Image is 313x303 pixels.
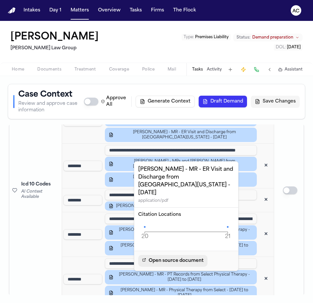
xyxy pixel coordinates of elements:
button: Edit matter name [10,31,99,43]
span: Home [12,67,24,72]
div: application/pdf [138,198,234,203]
span: Premises Liability [195,35,229,39]
span: Police [142,67,155,72]
button: The Flock [171,5,199,16]
button: Assistant [278,67,303,72]
span: Icd 10 Codes [21,181,51,188]
button: Generate Context [136,96,195,107]
button: [PERSON_NAME] - Internal Case Notes - 1.2023 to 8.2025 [105,201,232,211]
button: Overview [95,5,123,16]
button: Day 1 [47,5,64,16]
button: Edit DOL: 2025-08-11 [274,44,303,51]
span: Status: [237,35,250,40]
span: Demand preparation [252,35,293,40]
button: Remove code [260,229,272,240]
span: Coverage [109,67,129,72]
span: Treatment [74,67,96,72]
div: AI Context Available [21,189,57,199]
button: Change status from Demand preparation [233,34,303,41]
button: Remove code [260,194,272,206]
button: Edit Type: Premises Liability [182,34,231,40]
span: Documents [37,67,61,72]
button: Make a Call [252,65,261,74]
button: [PERSON_NAME] - MR - Physical Therapy from Select - [DATE] to [DATE] [105,241,257,255]
h4: [PERSON_NAME] - MR - ER Visit and Discharge from [GEOGRAPHIC_DATA][US_STATE] - [DATE] [138,166,234,197]
h2: [PERSON_NAME] Law Group [10,44,101,52]
button: [PERSON_NAME] - MR - Physical Therapy from Select - [DATE] to [DATE] [105,286,257,300]
button: Create Immediate Task [239,65,248,74]
button: Draft Demand [199,96,247,107]
button: [PERSON_NAME] - MR - PT Records from Select Physical Therapy - [DATE] to [DATE] [105,270,257,284]
a: Open source document [138,255,207,267]
span: Type : [184,35,194,39]
button: Remove code [260,160,272,172]
button: [PERSON_NAME] - MR - ER Visit and Discharge from [GEOGRAPHIC_DATA][US_STATE] - [DATE] [105,128,257,142]
span: [DATE] [287,45,301,49]
button: Save Changes [251,96,300,107]
button: Firms [148,5,167,16]
p: Review and approve case information [18,101,84,114]
tspan: 20 [141,234,148,239]
button: Remove code [260,273,272,285]
button: Activity [207,67,222,72]
label: Approve All [101,95,127,108]
tspan: 21 [225,234,230,239]
span: Mail [168,67,176,72]
span: DOL : [276,45,286,49]
span: Assistant [285,67,303,72]
button: Matters [68,5,91,16]
button: Intakes [21,5,43,16]
h5: Citation Locations [138,212,234,218]
a: Home [8,8,16,14]
button: [PERSON_NAME] - MR - PT Records from Select Physical Therapy - [DATE] to [DATE] [105,225,257,240]
button: Tasks [192,67,203,72]
button: Tasks [127,5,144,16]
h1: Case Context [18,89,84,100]
button: [PERSON_NAME] - MRs and [PERSON_NAME] from [GEOGRAPHIC_DATA][US_STATE] and EMS - [DATE] [105,157,257,171]
button: [PERSON_NAME] - MR - ER Visit and Discharge from [GEOGRAPHIC_DATA][US_STATE] - [DATE] [105,172,257,187]
img: Finch Logo [8,8,16,14]
h1: [PERSON_NAME] [10,31,99,43]
button: Add Task [226,65,235,74]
